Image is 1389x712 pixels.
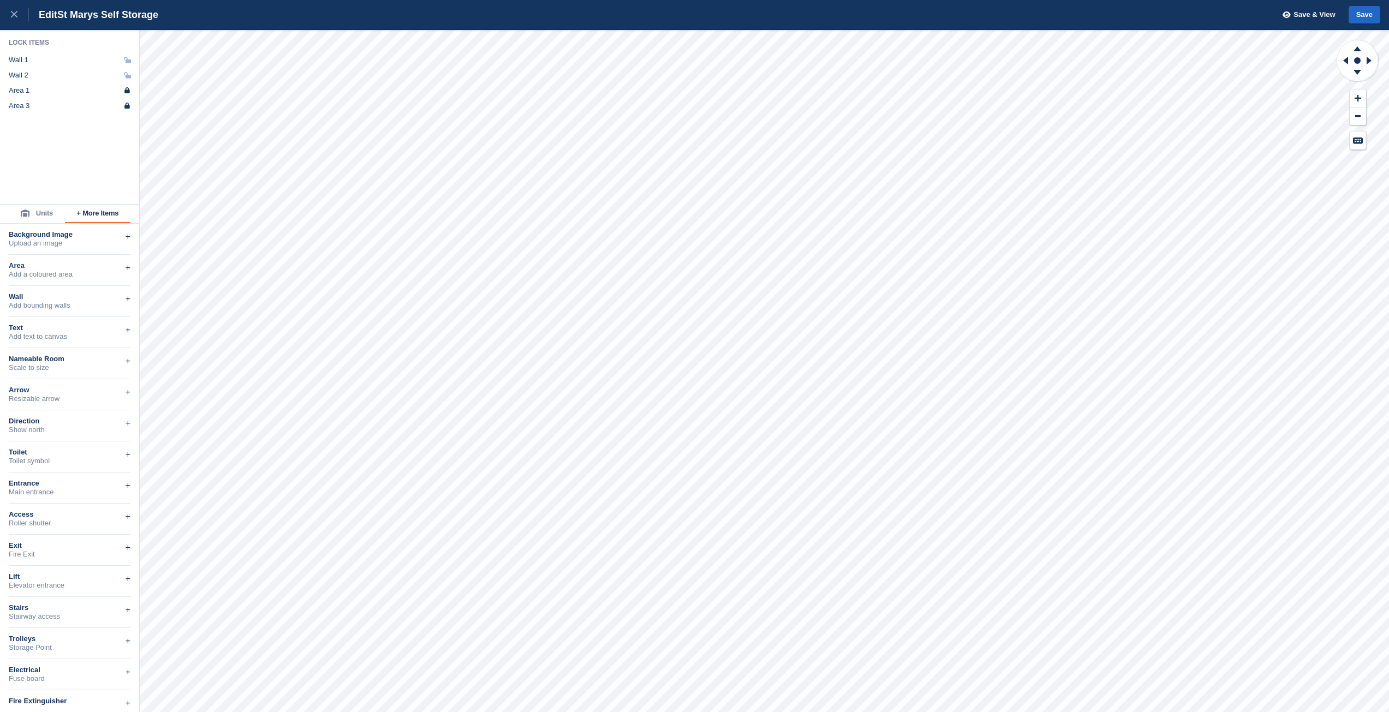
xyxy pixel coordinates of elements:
div: Exit [9,541,130,550]
div: Toilet symbol [9,457,130,465]
div: TextAdd text to canvas+ [9,317,130,348]
div: + [126,666,130,679]
div: + [126,697,130,710]
div: + [126,448,130,461]
div: Background Image [9,230,130,239]
button: Zoom Out [1350,107,1366,125]
div: + [126,510,130,523]
div: Text [9,324,130,332]
div: Wall 1 [9,56,28,64]
div: Upload an image [9,239,130,248]
div: Resizable arrow [9,394,130,403]
div: Background ImageUpload an image+ [9,224,130,255]
div: Trolleys [9,635,130,643]
div: AccessRoller shutter+ [9,504,130,535]
div: + [126,603,130,617]
div: + [126,324,130,337]
div: + [126,292,130,306]
div: Area [9,261,130,270]
div: Fire Exit [9,550,130,559]
button: Zoom In [1350,89,1366,107]
div: Add a coloured area [9,270,130,279]
span: Save & View [1293,9,1335,20]
div: WallAdd bounding walls+ [9,286,130,317]
div: Edit St Marys Self Storage [29,8,158,21]
div: LiftElevator entrance+ [9,566,130,597]
div: Storage Point [9,643,130,652]
div: EntranceMain entrance+ [9,472,130,504]
div: Area 1 [9,86,29,95]
div: Access [9,510,130,519]
div: Entrance [9,479,130,488]
div: Direction [9,417,130,426]
div: Arrow [9,386,130,394]
button: Save [1349,6,1380,24]
div: + [126,572,130,585]
div: ArrowResizable arrow+ [9,379,130,410]
div: Show north [9,426,130,434]
div: Roller shutter [9,519,130,528]
div: ElectricalFuse board+ [9,659,130,690]
div: ToiletToilet symbol+ [9,441,130,472]
div: Wall [9,292,130,301]
div: StairsStairway access+ [9,597,130,628]
div: Add text to canvas [9,332,130,341]
div: Scale to size [9,363,130,372]
div: TrolleysStorage Point+ [9,628,130,659]
div: + [126,479,130,492]
button: Units [9,205,65,223]
div: + [126,541,130,554]
button: + More Items [65,205,130,223]
div: Elevator entrance [9,581,130,590]
div: Nameable RoomScale to size+ [9,348,130,379]
div: Fuse board [9,674,130,683]
div: DirectionShow north+ [9,410,130,441]
div: + [126,355,130,368]
div: Electrical [9,666,130,674]
div: + [126,386,130,399]
div: Lift [9,572,130,581]
div: Main entrance [9,488,130,496]
div: Stairs [9,603,130,612]
div: Lock Items [9,38,131,47]
div: + [126,417,130,430]
div: Stairway access [9,612,130,621]
div: + [126,635,130,648]
div: + [126,261,130,274]
div: Add bounding walls [9,301,130,310]
div: Wall 2 [9,71,28,80]
div: ExitFire Exit+ [9,535,130,566]
div: + [126,230,130,243]
div: Toilet [9,448,130,457]
button: Save & View [1277,6,1336,24]
div: Nameable Room [9,355,130,363]
div: Fire Extinguisher [9,697,130,705]
button: Keyboard Shortcuts [1350,131,1366,149]
div: AreaAdd a coloured area+ [9,255,130,286]
div: Area 3 [9,101,29,110]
